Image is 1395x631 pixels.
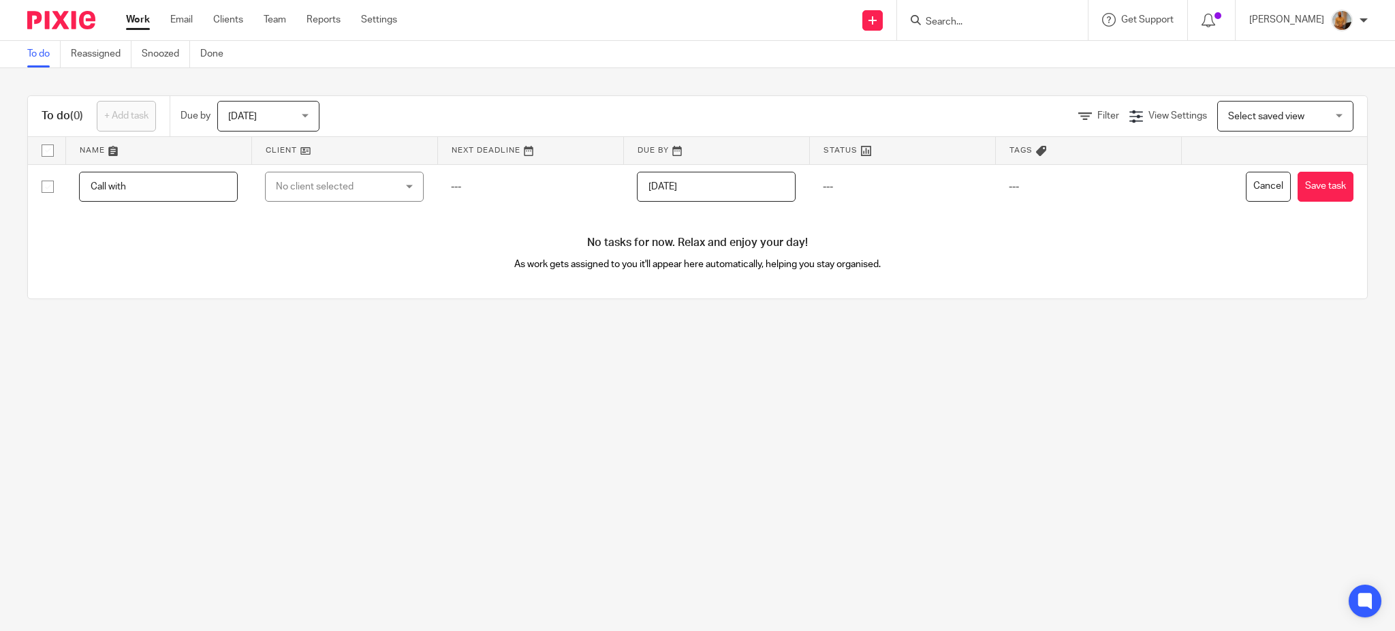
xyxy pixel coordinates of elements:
[1148,111,1207,121] span: View Settings
[1121,15,1174,25] span: Get Support
[28,236,1367,250] h4: No tasks for now. Relax and enjoy your day!
[1228,112,1304,121] span: Select saved view
[1331,10,1353,31] img: 1234.JPG
[995,164,1181,209] td: ---
[809,164,995,209] td: ---
[79,172,238,202] input: Task name
[27,11,95,29] img: Pixie
[1246,172,1291,202] button: Cancel
[307,13,341,27] a: Reports
[924,16,1047,29] input: Search
[97,101,156,132] a: + Add task
[228,112,257,121] span: [DATE]
[1298,172,1353,202] button: Save task
[27,41,61,67] a: To do
[1249,13,1324,27] p: [PERSON_NAME]
[42,109,83,123] h1: To do
[142,41,190,67] a: Snoozed
[1097,111,1119,121] span: Filter
[70,110,83,121] span: (0)
[126,13,150,27] a: Work
[437,164,623,209] td: ---
[264,13,286,27] a: Team
[170,13,193,27] a: Email
[637,172,796,202] input: Pick a date
[363,258,1033,271] p: As work gets assigned to you it'll appear here automatically, helping you stay organised.
[1009,147,1033,154] span: Tags
[276,172,394,201] div: No client selected
[361,13,397,27] a: Settings
[213,13,243,27] a: Clients
[71,41,131,67] a: Reassigned
[181,109,210,123] p: Due by
[200,41,234,67] a: Done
